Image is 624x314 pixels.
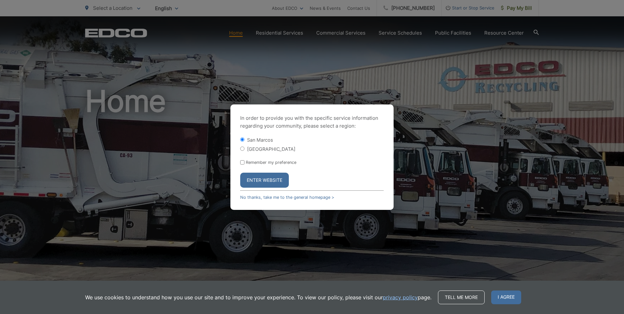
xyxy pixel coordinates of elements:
label: San Marcos [247,137,273,143]
a: privacy policy [383,293,418,301]
span: I agree [491,290,521,304]
label: [GEOGRAPHIC_DATA] [247,146,295,152]
a: No thanks, take me to the general homepage > [240,195,334,200]
button: Enter Website [240,173,289,188]
p: We use cookies to understand how you use our site and to improve your experience. To view our pol... [85,293,431,301]
label: Remember my preference [246,160,296,165]
a: Tell me more [438,290,485,304]
p: In order to provide you with the specific service information regarding your community, please se... [240,114,384,130]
